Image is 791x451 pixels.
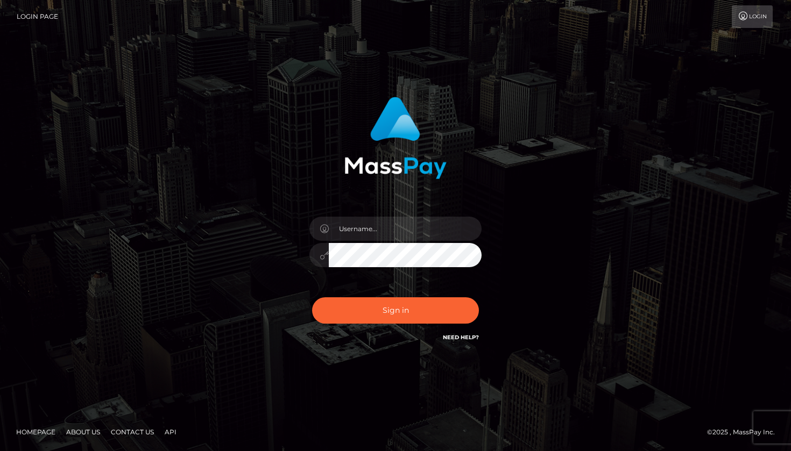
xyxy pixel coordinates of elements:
a: API [160,424,181,440]
a: Need Help? [443,334,479,341]
img: MassPay Login [344,97,447,179]
button: Sign in [312,297,479,324]
a: Homepage [12,424,60,440]
a: About Us [62,424,104,440]
input: Username... [329,217,482,241]
a: Contact Us [107,424,158,440]
a: Login [732,5,773,28]
div: © 2025 , MassPay Inc. [707,426,783,438]
a: Login Page [17,5,58,28]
